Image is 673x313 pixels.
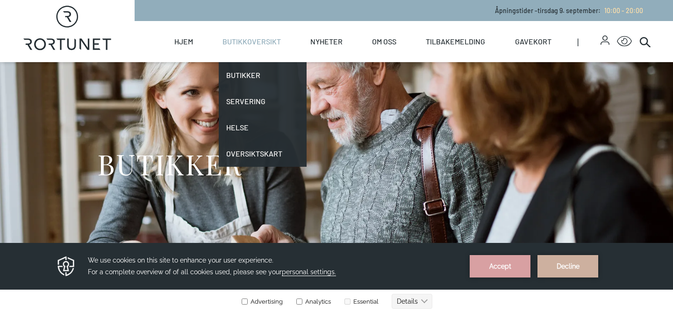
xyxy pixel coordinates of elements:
[617,34,632,49] button: Open Accessibility Menu
[470,12,530,35] button: Accept
[343,55,379,62] label: Essential
[219,141,307,167] a: Oversiktskart
[577,21,601,62] span: |
[97,146,242,181] h1: BUTIKKER
[219,114,307,141] a: Helse
[296,56,302,62] input: Analytics
[282,25,336,33] span: personal settings.
[392,51,432,66] button: Details
[174,21,193,62] a: Hjem
[495,6,643,15] p: Åpningstider - tirsdag 9. september :
[397,55,418,62] text: Details
[537,12,598,35] button: Decline
[222,21,281,62] a: Butikkoversikt
[601,7,643,14] a: 10:00 - 20:00
[515,21,551,62] a: Gavekort
[241,55,283,62] label: Advertising
[604,7,643,14] span: 10:00 - 20:00
[344,56,351,62] input: Essential
[310,21,343,62] a: Nyheter
[219,88,307,114] a: Servering
[242,56,248,62] input: Advertising
[219,62,307,88] a: Butikker
[294,55,331,62] label: Analytics
[88,12,458,35] h3: We use cookies on this site to enhance your user experience. For a complete overview of of all co...
[426,21,485,62] a: Tilbakemelding
[372,21,396,62] a: Om oss
[56,12,76,35] img: Privacy reminder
